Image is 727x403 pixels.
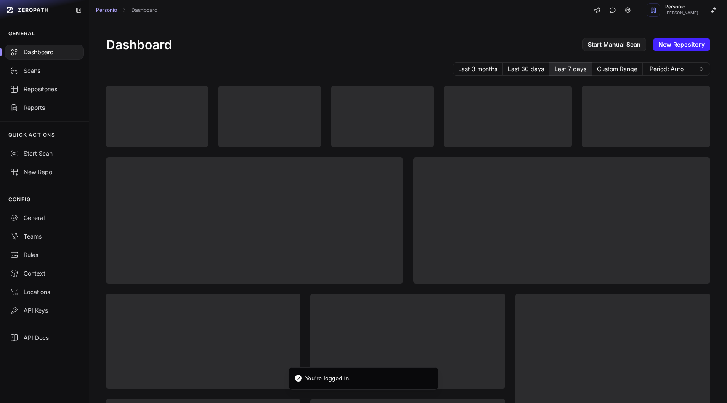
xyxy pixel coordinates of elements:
[592,62,643,76] button: Custom Range
[10,66,79,75] div: Scans
[10,232,79,241] div: Teams
[453,62,503,76] button: Last 3 months
[8,132,56,138] p: QUICK ACTIONS
[305,374,351,383] div: You're logged in.
[10,334,79,342] div: API Docs
[503,62,549,76] button: Last 30 days
[10,214,79,222] div: General
[549,62,592,76] button: Last 7 days
[10,306,79,315] div: API Keys
[8,196,31,203] p: CONFIG
[653,38,710,51] a: New Repository
[131,7,157,13] a: Dashboard
[10,48,79,56] div: Dashboard
[106,37,172,52] h1: Dashboard
[582,38,646,51] a: Start Manual Scan
[8,30,35,37] p: GENERAL
[10,251,79,259] div: Rules
[665,11,698,15] span: [PERSON_NAME]
[10,149,79,158] div: Start Scan
[96,7,157,13] nav: breadcrumb
[10,288,79,296] div: Locations
[10,103,79,112] div: Reports
[698,66,705,72] svg: caret sort,
[10,85,79,93] div: Repositories
[3,3,69,17] a: ZEROPATH
[10,168,79,176] div: New Repo
[10,269,79,278] div: Context
[665,5,698,9] span: Personio
[650,65,684,73] span: Period: Auto
[18,7,49,13] span: ZEROPATH
[121,7,127,13] svg: chevron right,
[96,7,117,13] a: Personio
